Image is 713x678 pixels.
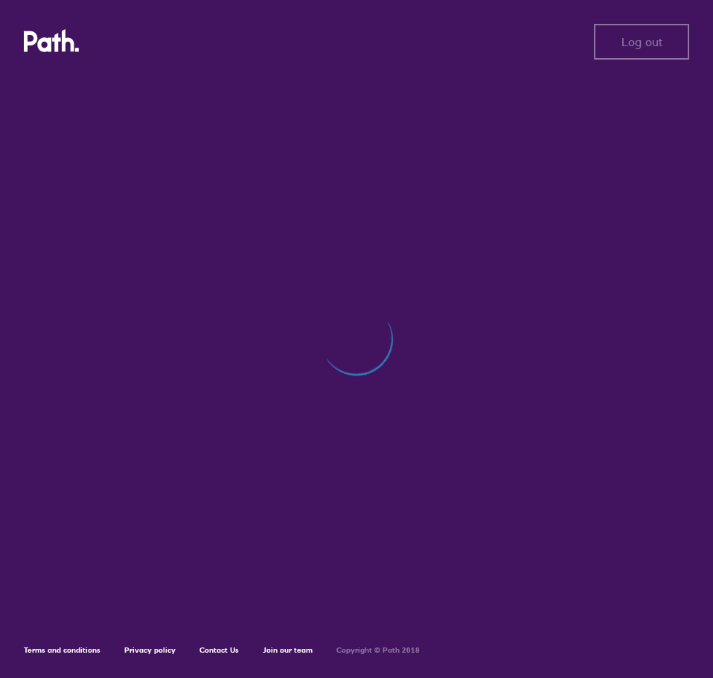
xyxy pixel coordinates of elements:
a: Join our team [263,645,313,655]
h6: Copyright © Path 2018 [336,646,420,655]
a: Contact Us [199,645,239,655]
span: Log out [621,35,662,48]
a: Terms and conditions [24,645,100,655]
a: Privacy policy [124,645,176,655]
button: Log out [594,24,689,60]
